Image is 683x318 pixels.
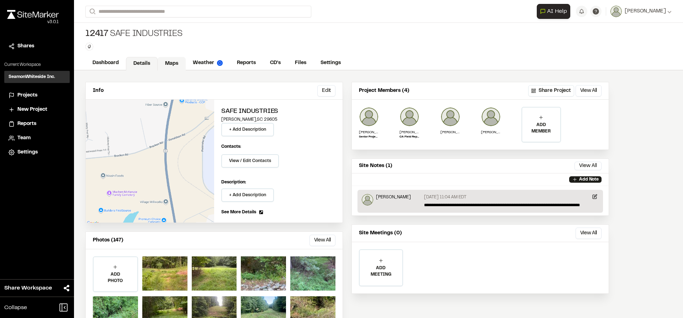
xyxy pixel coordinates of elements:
[9,92,65,99] a: Projects
[221,116,335,123] p: [PERSON_NAME] , SC 29605
[376,194,411,200] p: [PERSON_NAME]
[17,42,34,50] span: Shares
[579,176,599,183] p: Add Note
[317,85,335,97] button: Edit
[576,85,602,97] button: View All
[537,4,570,19] button: Open AI Assistant
[230,56,263,70] a: Reports
[359,130,379,135] p: [PERSON_NAME]
[85,28,108,40] span: 12417
[4,62,70,68] p: Current Workspace
[576,228,602,239] button: View All
[481,130,501,135] p: [PERSON_NAME]
[313,56,348,70] a: Settings
[359,135,379,139] p: Senior Project Manager
[528,85,574,97] button: Share Project
[93,87,104,95] p: Info
[399,135,419,139] p: CA Field Representative
[17,92,37,99] span: Projects
[85,56,126,70] a: Dashboard
[9,106,65,114] a: New Project
[288,56,313,70] a: Files
[399,130,419,135] p: [PERSON_NAME]
[85,28,182,40] div: Safe Industries
[221,179,335,186] p: Description:
[217,60,223,66] img: precipai.png
[158,57,186,71] a: Maps
[360,265,402,278] p: ADD MEETING
[126,57,158,71] a: Details
[17,120,36,128] span: Reports
[359,229,402,237] p: Site Meetings (0)
[17,106,47,114] span: New Project
[440,107,460,127] img: Raphael Betit
[221,209,256,215] span: See More Details
[610,6,622,17] img: User
[85,6,98,17] button: Search
[359,87,409,95] p: Project Members (4)
[221,123,274,136] button: + Add Description
[263,56,288,70] a: CD's
[221,107,335,116] h2: Safe Industries
[309,235,335,246] button: View All
[481,107,501,127] img: Benjamin
[186,56,230,70] a: Weather
[221,154,279,168] button: View / Edit Contacts
[94,271,137,284] p: ADD PHOTO
[399,107,419,127] img: Katlyn Thomasson
[7,10,59,19] img: rebrand.png
[359,162,392,170] p: Site Notes (1)
[221,188,274,202] button: + Add Description
[4,303,27,312] span: Collapse
[575,162,602,170] button: View All
[9,134,65,142] a: Team
[9,42,65,50] a: Shares
[9,74,55,80] h3: SeamonWhiteside Inc.
[537,4,573,19] div: Open AI Assistant
[440,130,460,135] p: [PERSON_NAME]
[4,284,52,292] span: Share Workspace
[85,43,93,51] button: Edit Tags
[424,194,466,200] p: [DATE] 11:04 AM EDT
[610,6,672,17] button: [PERSON_NAME]
[9,148,65,156] a: Settings
[7,19,59,25] div: Oh geez...please don't...
[9,120,65,128] a: Reports
[625,7,666,15] span: [PERSON_NAME]
[359,107,379,127] img: Austin Horvat
[221,144,241,150] p: Contacts:
[17,148,38,156] span: Settings
[362,194,373,205] img: Raphael Betit
[17,134,31,142] span: Team
[547,7,567,16] span: AI Help
[93,236,123,244] p: Photos (147)
[522,122,560,135] p: ADD MEMBER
